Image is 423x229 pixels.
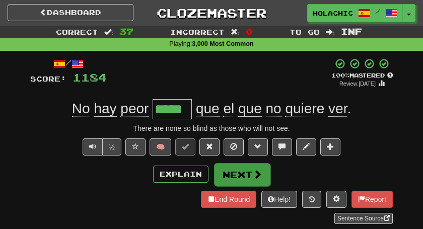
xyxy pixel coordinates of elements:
button: Round history (alt+y) [302,191,321,208]
button: Ignore sentence (alt+i) [224,138,244,156]
span: Inf [341,26,362,36]
span: que [238,101,262,117]
div: There are none so blind as those who will not see. [30,123,393,133]
strong: 3,000 Most Common [192,40,253,47]
span: 0 [246,26,253,36]
span: : [104,28,113,35]
button: ½ [102,138,121,156]
span: To go [290,28,320,36]
button: Explain [153,166,208,183]
span: 37 [119,26,133,36]
button: 🧠 [150,138,171,156]
span: : [326,28,335,35]
span: . [192,101,351,117]
button: Play sentence audio (ctl+space) [83,138,103,156]
a: Holachicos / [307,4,403,22]
span: 100 % [331,72,349,79]
div: Mastered [331,71,393,80]
div: / [30,58,107,70]
span: Holachicos [313,9,353,18]
span: No [72,101,90,117]
span: 1184 [73,71,107,84]
button: Add to collection (alt+a) [320,138,340,156]
span: peor [120,101,149,117]
span: ver [328,101,347,117]
button: Report [351,191,393,208]
span: / [375,8,380,15]
div: Text-to-speech controls [81,138,121,156]
span: Incorrect [170,28,225,36]
span: que [196,101,220,117]
button: Discuss sentence (alt+u) [272,138,292,156]
button: Favorite sentence (alt+f) [125,138,146,156]
button: Next [214,163,270,186]
span: hay [94,101,116,117]
span: Correct [56,28,98,36]
a: Clozemaster [149,4,274,22]
a: Sentence Source [334,213,393,224]
a: Dashboard [8,4,133,21]
button: Help! [261,191,297,208]
button: End Round [201,191,256,208]
span: Score: [30,74,66,83]
small: Review: [DATE] [339,81,376,87]
button: Edit sentence (alt+d) [296,138,316,156]
button: Reset to 0% Mastered (alt+r) [199,138,220,156]
button: Grammar (alt+g) [248,138,268,156]
button: Set this sentence to 100% Mastered (alt+m) [175,138,195,156]
span: no [266,101,281,117]
span: : [231,28,240,35]
span: quiere [285,101,324,117]
span: el [223,101,234,117]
